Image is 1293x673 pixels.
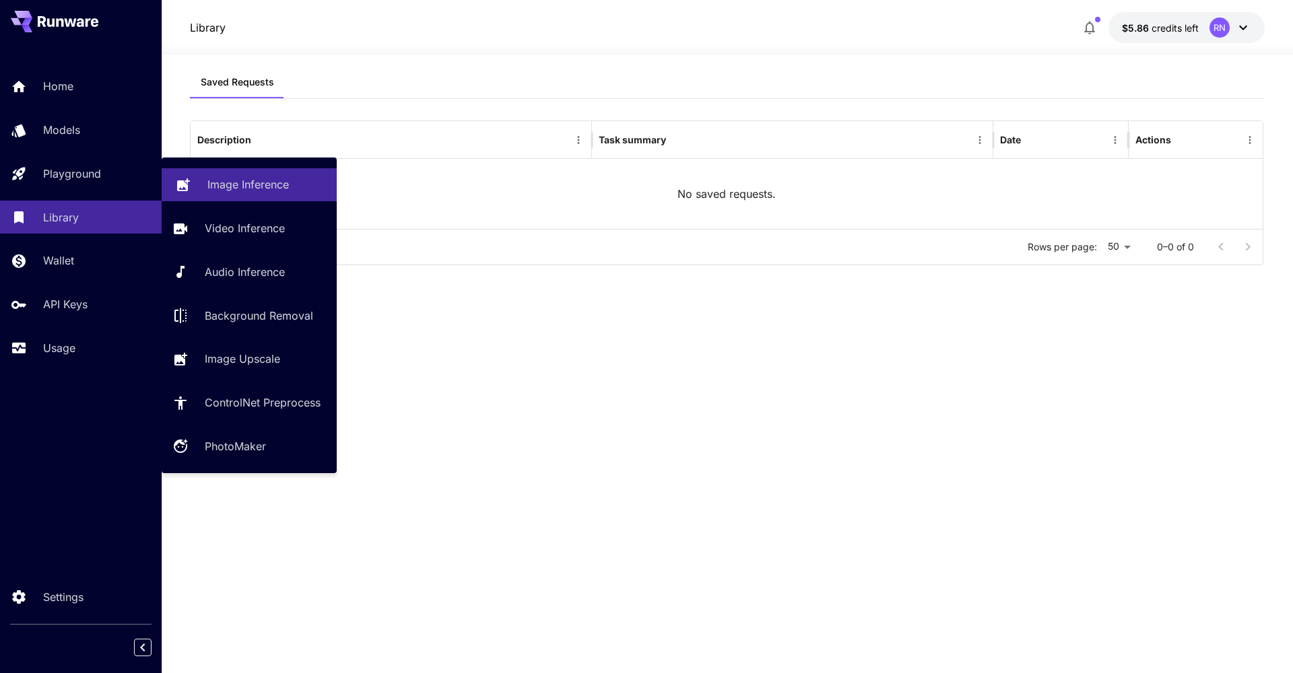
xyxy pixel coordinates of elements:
button: $5.85781 [1108,12,1265,43]
div: Collapse sidebar [144,635,162,660]
button: Menu [1240,131,1259,149]
a: ControlNet Preprocess [162,386,337,419]
p: API Keys [43,296,88,312]
p: PhotoMaker [205,438,266,454]
a: Image Upscale [162,343,337,376]
div: $5.85781 [1122,21,1199,35]
div: Date [1000,134,1021,145]
p: Image Upscale [205,351,280,367]
p: Playground [43,166,101,182]
span: $5.86 [1122,22,1152,34]
div: Description [197,134,251,145]
a: PhotoMaker [162,430,337,463]
button: Sort [667,131,686,149]
p: Image Inference [207,176,289,192]
p: No saved requests. [677,186,776,202]
div: Actions [1135,134,1171,145]
button: Menu [1106,131,1125,149]
div: Task summary [599,134,666,145]
button: Sort [253,131,271,149]
p: Library [43,209,79,225]
p: ControlNet Preprocess [205,394,321,411]
p: Library [190,20,226,36]
a: Background Removal [162,299,337,332]
span: Saved Requests [201,76,274,88]
a: Video Inference [162,212,337,245]
p: Home [43,78,73,94]
a: Audio Inference [162,256,337,289]
p: 0–0 of 0 [1157,240,1194,254]
span: credits left [1152,22,1199,34]
button: Sort [1022,131,1041,149]
a: Image Inference [162,168,337,201]
p: Usage [43,340,75,356]
p: Rows per page: [1028,240,1097,254]
div: 50 [1102,237,1135,256]
p: Wallet [43,252,74,269]
p: Audio Inference [205,264,285,280]
p: Settings [43,589,84,605]
button: Collapse sidebar [134,639,152,656]
p: Background Removal [205,308,313,324]
button: Menu [569,131,588,149]
p: Models [43,122,80,138]
p: Video Inference [205,220,285,236]
div: RN [1209,17,1230,38]
button: Menu [970,131,989,149]
nav: breadcrumb [190,20,226,36]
